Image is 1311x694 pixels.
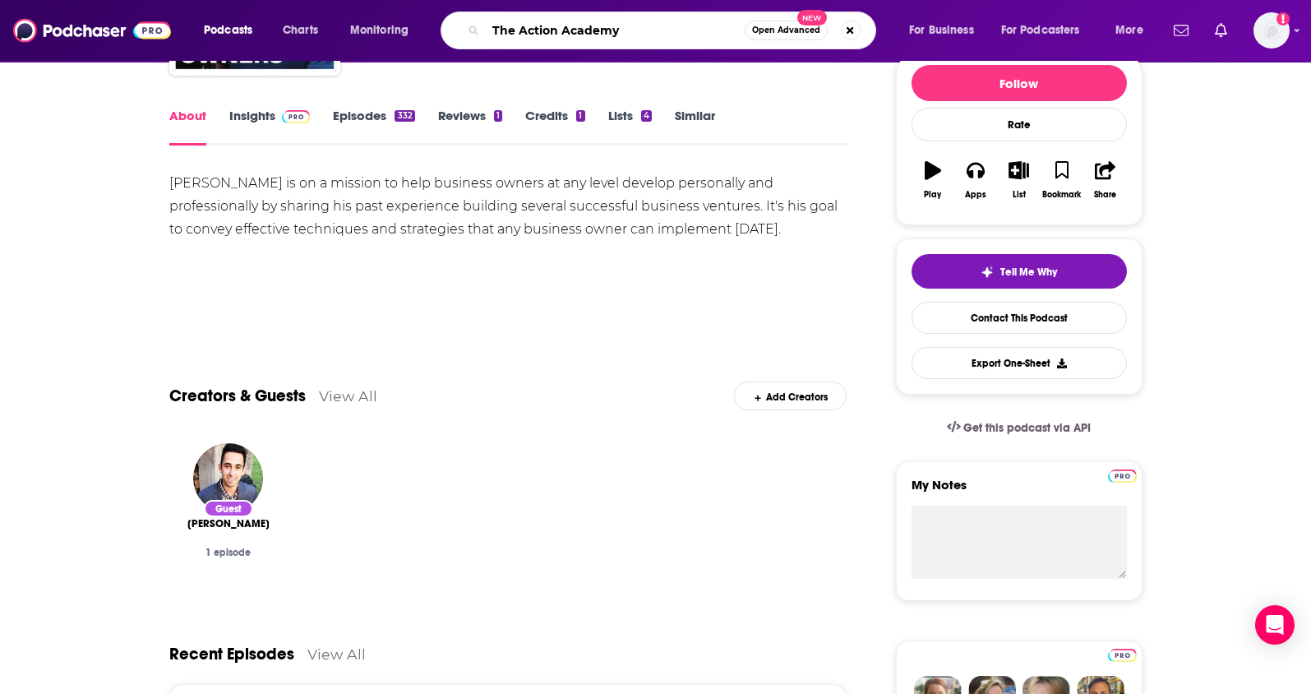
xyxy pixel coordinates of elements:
span: For Podcasters [1001,19,1080,42]
a: Lists4 [608,108,652,146]
span: Get this podcast via API [963,421,1091,435]
a: InsightsPodchaser Pro [229,108,311,146]
a: Contact This Podcast [912,302,1127,334]
label: My Notes [912,477,1127,506]
a: View All [307,645,366,663]
img: Podchaser - Follow, Share and Rate Podcasts [13,15,171,46]
span: New [797,10,827,25]
span: Logged in as kochristina [1253,12,1290,49]
span: Charts [283,19,318,42]
div: Open Intercom Messenger [1255,605,1295,645]
button: open menu [898,17,995,44]
span: Monitoring [350,19,409,42]
span: Podcasts [204,19,252,42]
a: View All [319,387,377,405]
div: Guest [204,500,253,517]
a: About [169,108,206,146]
button: open menu [1104,17,1164,44]
button: open menu [339,17,430,44]
div: 1 episode [182,547,275,558]
button: Apps [954,150,997,210]
svg: Add a profile image [1276,12,1290,25]
input: Search podcasts, credits, & more... [486,17,745,44]
div: Search podcasts, credits, & more... [456,12,892,49]
img: tell me why sparkle [981,266,994,279]
span: Tell Me Why [1000,266,1057,279]
div: List [1013,190,1026,200]
a: Pro website [1108,646,1137,662]
img: User Profile [1253,12,1290,49]
a: Reviews1 [438,108,502,146]
a: Show notifications dropdown [1167,16,1195,44]
a: Show notifications dropdown [1208,16,1234,44]
button: Follow [912,65,1127,101]
div: 4 [641,110,652,122]
button: Play [912,150,954,210]
a: Pro website [1108,467,1137,483]
img: Podchaser Pro [282,110,311,123]
div: 332 [395,110,414,122]
a: Recent Episodes [169,644,294,664]
div: Rate [912,108,1127,141]
button: Bookmark [1041,150,1083,210]
button: List [997,150,1040,210]
span: Open Advanced [752,26,820,35]
a: Get this podcast via API [934,408,1105,448]
div: 1 [494,110,502,122]
button: open menu [192,17,274,44]
img: Chase Dimond [193,443,263,513]
div: Apps [965,190,986,200]
span: More [1115,19,1143,42]
img: Podchaser Pro [1108,470,1137,483]
a: Creators & Guests [169,386,306,406]
button: open menu [990,17,1104,44]
div: Bookmark [1042,190,1081,200]
div: Add Creators [734,382,847,410]
div: 1 [576,110,584,122]
button: Share [1083,150,1126,210]
button: Export One-Sheet [912,347,1127,379]
div: [PERSON_NAME] is on a mission to help business owners at any level develop personally and profess... [169,172,847,241]
a: Episodes332 [333,108,414,146]
span: For Business [909,19,974,42]
a: Charts [272,17,328,44]
span: [PERSON_NAME] [187,517,270,530]
a: Credits1 [525,108,584,146]
button: tell me why sparkleTell Me Why [912,254,1127,289]
div: Share [1094,190,1116,200]
button: Open AdvancedNew [745,21,828,40]
div: Play [924,190,941,200]
a: Similar [675,108,715,146]
a: Chase Dimond [187,517,270,530]
button: Show profile menu [1253,12,1290,49]
img: Podchaser Pro [1108,649,1137,662]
